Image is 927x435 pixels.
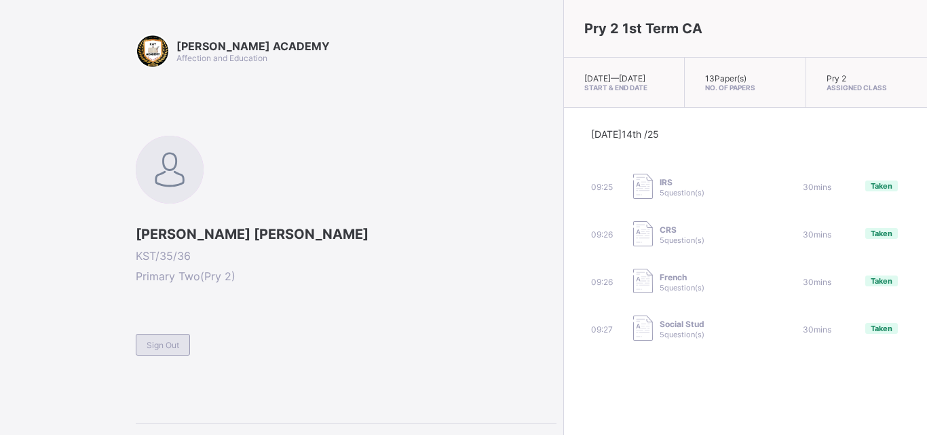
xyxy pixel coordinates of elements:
[660,272,704,282] span: French
[147,340,179,350] span: Sign Out
[803,182,831,192] span: 30 mins
[633,174,653,199] img: take_paper.cd97e1aca70de81545fe8e300f84619e.svg
[871,324,892,333] span: Taken
[176,39,330,53] span: [PERSON_NAME] ACADEMY
[591,277,613,287] span: 09:26
[136,249,556,263] span: KST/35/36
[803,277,831,287] span: 30 mins
[660,283,704,292] span: 5 question(s)
[660,188,704,197] span: 5 question(s)
[584,20,702,37] span: Pry 2 1st Term CA
[803,324,831,335] span: 30 mins
[705,73,746,83] span: 13 Paper(s)
[871,181,892,191] span: Taken
[584,73,645,83] span: [DATE] — [DATE]
[827,73,846,83] span: Pry 2
[136,226,556,242] span: [PERSON_NAME] [PERSON_NAME]
[660,235,704,245] span: 5 question(s)
[827,83,907,92] span: Assigned Class
[633,221,653,246] img: take_paper.cd97e1aca70de81545fe8e300f84619e.svg
[591,324,613,335] span: 09:27
[705,83,784,92] span: No. of Papers
[803,229,831,240] span: 30 mins
[591,128,659,140] span: [DATE] 14th /25
[660,177,704,187] span: IRS
[660,225,704,235] span: CRS
[176,53,267,63] span: Affection and Education
[136,269,556,283] span: Primary Two ( Pry 2 )
[591,182,613,192] span: 09:25
[633,316,653,341] img: take_paper.cd97e1aca70de81545fe8e300f84619e.svg
[660,330,704,339] span: 5 question(s)
[871,276,892,286] span: Taken
[660,319,704,329] span: Social Stud
[871,229,892,238] span: Taken
[584,83,664,92] span: Start & End Date
[633,269,653,294] img: take_paper.cd97e1aca70de81545fe8e300f84619e.svg
[591,229,613,240] span: 09:26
